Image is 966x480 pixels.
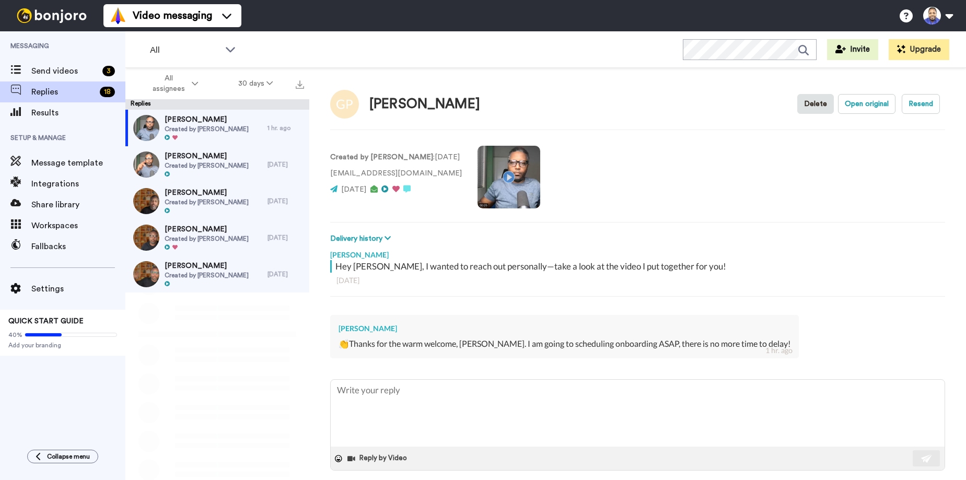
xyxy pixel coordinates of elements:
[330,154,433,161] strong: Created by [PERSON_NAME]
[150,44,220,56] span: All
[165,161,249,170] span: Created by [PERSON_NAME]
[133,151,159,178] img: 4c9bedb4-3688-46e4-95bf-f52fe326fdee-thumb.jpg
[921,454,933,463] img: send-white.svg
[293,76,307,91] button: Export all results that match these filters now.
[267,160,304,169] div: [DATE]
[902,94,940,114] button: Resend
[8,331,22,339] span: 40%
[296,80,304,89] img: export.svg
[31,198,125,211] span: Share library
[165,261,249,271] span: [PERSON_NAME]
[31,157,125,169] span: Message template
[330,168,462,179] p: [EMAIL_ADDRESS][DOMAIN_NAME]
[125,219,309,256] a: [PERSON_NAME]Created by [PERSON_NAME][DATE]
[133,115,159,141] img: 155ba476-f401-43f6-9516-844f8ac3ac5f-thumb.jpg
[31,65,98,77] span: Send videos
[165,271,249,279] span: Created by [PERSON_NAME]
[31,107,125,119] span: Results
[330,233,394,244] button: Delivery history
[31,86,96,98] span: Replies
[165,125,249,133] span: Created by [PERSON_NAME]
[267,233,304,242] div: [DATE]
[267,197,304,205] div: [DATE]
[765,345,793,356] div: 1 hr. ago
[165,188,249,198] span: [PERSON_NAME]
[889,39,949,60] button: Upgrade
[267,270,304,278] div: [DATE]
[339,338,790,350] div: 👏Thanks for the warm welcome, [PERSON_NAME]. I am going to scheduling onboarding ASAP, there is n...
[165,114,249,125] span: [PERSON_NAME]
[165,224,249,235] span: [PERSON_NAME]
[133,261,159,287] img: 9db8f4b8-350d-486a-b1c7-69988a71ebd6-thumb.jpg
[125,256,309,292] a: [PERSON_NAME]Created by [PERSON_NAME][DATE]
[127,69,218,98] button: All assignees
[47,452,90,461] span: Collapse menu
[838,94,895,114] button: Open original
[31,283,125,295] span: Settings
[31,219,125,232] span: Workspaces
[165,235,249,243] span: Created by [PERSON_NAME]
[218,74,293,93] button: 30 days
[110,7,126,24] img: vm-color.svg
[369,97,480,112] div: [PERSON_NAME]
[330,90,359,119] img: Image of Giselle Paletta
[339,323,790,334] div: [PERSON_NAME]
[133,8,212,23] span: Video messaging
[8,318,84,325] span: QUICK START GUIDE
[125,99,309,110] div: Replies
[133,188,159,214] img: 2d037123-ed4e-47ad-a0c2-8177032a3234-thumb.jpg
[125,183,309,219] a: [PERSON_NAME]Created by [PERSON_NAME][DATE]
[797,94,834,114] button: Delete
[165,151,249,161] span: [PERSON_NAME]
[27,450,98,463] button: Collapse menu
[31,178,125,190] span: Integrations
[336,275,939,286] div: [DATE]
[31,240,125,253] span: Fallbacks
[8,341,117,349] span: Add your branding
[102,66,115,76] div: 3
[147,73,190,94] span: All assignees
[133,225,159,251] img: b2b0e99a-2998-4cf7-aad5-a7ef04fb8d70-thumb.jpg
[13,8,91,23] img: bj-logo-header-white.svg
[346,451,410,466] button: Reply by Video
[341,186,366,193] span: [DATE]
[165,198,249,206] span: Created by [PERSON_NAME]
[330,244,945,260] div: [PERSON_NAME]
[267,124,304,132] div: 1 hr. ago
[330,152,462,163] p: : [DATE]
[827,39,878,60] button: Invite
[125,146,309,183] a: [PERSON_NAME]Created by [PERSON_NAME][DATE]
[125,110,309,146] a: [PERSON_NAME]Created by [PERSON_NAME]1 hr. ago
[335,260,942,273] div: Hey [PERSON_NAME], I wanted to reach out personally—take a look at the video I put together for you!
[100,87,115,97] div: 18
